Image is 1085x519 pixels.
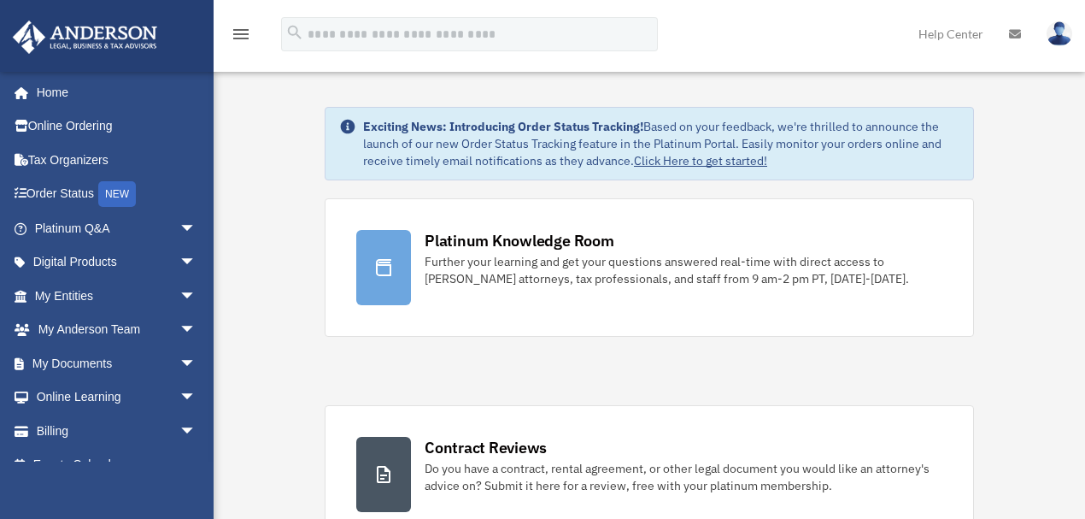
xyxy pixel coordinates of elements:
[425,230,614,251] div: Platinum Knowledge Room
[179,245,214,280] span: arrow_drop_down
[179,414,214,449] span: arrow_drop_down
[325,198,974,337] a: Platinum Knowledge Room Further your learning and get your questions answered real-time with dire...
[179,380,214,416] span: arrow_drop_down
[179,313,214,348] span: arrow_drop_down
[363,119,643,134] strong: Exciting News: Introducing Order Status Tracking!
[12,143,222,177] a: Tax Organizers
[425,253,942,287] div: Further your learning and get your questions answered real-time with direct access to [PERSON_NAM...
[634,153,767,168] a: Click Here to get started!
[12,380,222,415] a: Online Learningarrow_drop_down
[179,346,214,381] span: arrow_drop_down
[8,21,162,54] img: Anderson Advisors Platinum Portal
[12,279,222,313] a: My Entitiesarrow_drop_down
[179,211,214,246] span: arrow_drop_down
[425,460,942,494] div: Do you have a contract, rental agreement, or other legal document you would like an attorney's ad...
[285,23,304,42] i: search
[12,177,222,212] a: Order StatusNEW
[425,437,547,458] div: Contract Reviews
[98,181,136,207] div: NEW
[12,109,222,144] a: Online Ordering
[1047,21,1072,46] img: User Pic
[12,448,222,482] a: Events Calendar
[12,245,222,280] a: Digital Productsarrow_drop_down
[231,30,251,44] a: menu
[12,313,222,347] a: My Anderson Teamarrow_drop_down
[231,24,251,44] i: menu
[12,346,222,380] a: My Documentsarrow_drop_down
[12,211,222,245] a: Platinum Q&Aarrow_drop_down
[179,279,214,314] span: arrow_drop_down
[12,75,214,109] a: Home
[363,118,959,169] div: Based on your feedback, we're thrilled to announce the launch of our new Order Status Tracking fe...
[12,414,222,448] a: Billingarrow_drop_down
